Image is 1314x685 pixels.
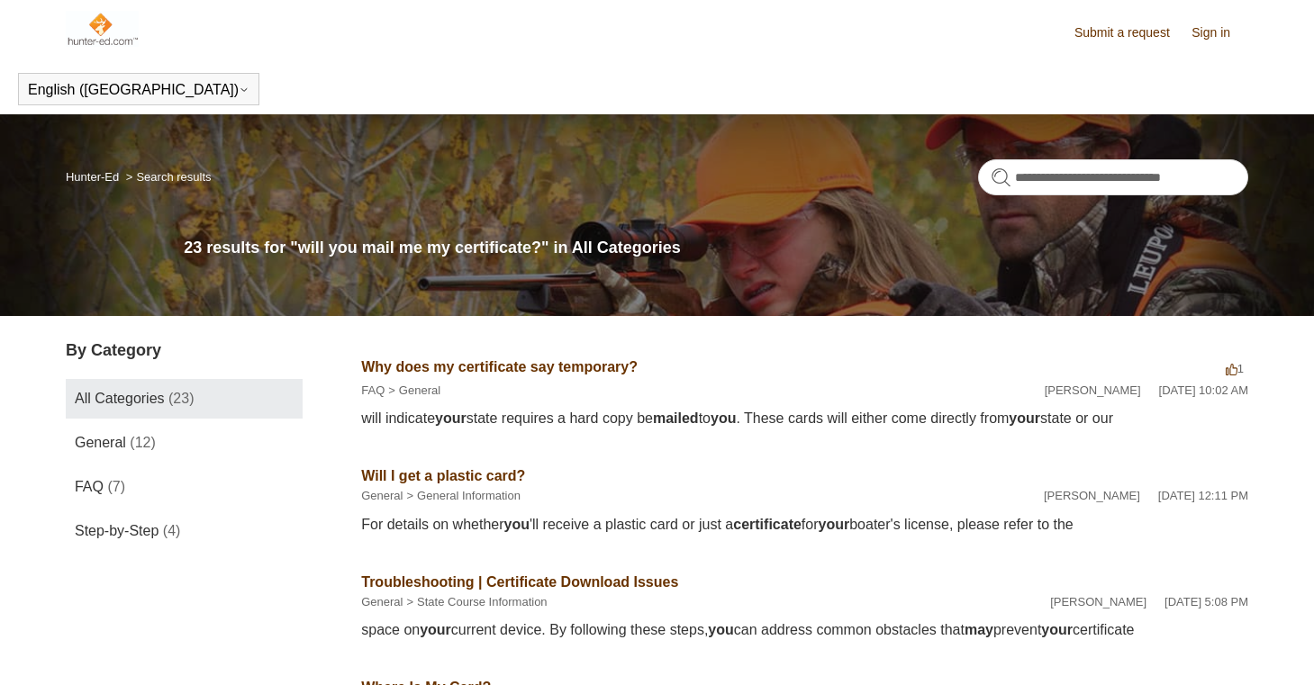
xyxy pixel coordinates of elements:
[66,170,119,184] a: Hunter-Ed
[711,410,736,426] em: you
[361,593,403,611] li: General
[66,379,303,419] a: All Categories (23)
[361,619,1248,641] div: space on current device. By following these steps, can address common obstacles that prevent cert...
[66,423,303,463] a: General (12)
[66,11,139,47] img: Hunter-Ed Help Center home page
[75,391,165,406] span: All Categories
[107,479,125,494] span: (7)
[361,468,525,483] a: Will I get a plastic card?
[163,523,181,538] span: (4)
[168,391,194,406] span: (23)
[66,338,303,363] h3: By Category
[361,382,385,400] li: FAQ
[435,410,467,426] em: your
[708,622,733,637] em: you
[75,479,104,494] span: FAQ
[1158,489,1248,502] time: 04/08/2025, 12:11
[66,170,122,184] li: Hunter-Ed
[361,595,403,608] a: General
[75,435,126,450] span: General
[1164,595,1248,608] time: 02/12/2024, 17:08
[417,489,521,502] a: General Information
[1041,622,1073,637] em: your
[361,489,403,502] a: General
[819,517,850,532] em: your
[420,622,451,637] em: your
[184,236,1248,260] h1: 23 results for "will you mail me my certificate?" in All Categories
[1226,362,1244,375] span: 1
[361,487,403,505] li: General
[403,593,547,611] li: State Course Information
[504,517,530,532] em: you
[417,595,548,608] a: State Course Information
[1192,23,1248,42] a: Sign in
[361,383,385,397] a: FAQ
[978,159,1248,195] input: Search
[361,514,1248,536] div: For details on whether 'll receive a plastic card or just a for boater's license, please refer to...
[28,82,249,98] button: English ([GEOGRAPHIC_DATA])
[1044,487,1140,505] li: [PERSON_NAME]
[75,523,159,538] span: Step-by-Step
[385,382,440,400] li: General
[653,410,699,426] em: mailed
[399,383,440,397] a: General
[1074,23,1188,42] a: Submit a request
[361,408,1248,429] div: will indicate state requires a hard copy be to . These cards will either come directly from state...
[1050,593,1146,611] li: [PERSON_NAME]
[1045,382,1141,400] li: [PERSON_NAME]
[1159,383,1248,397] time: 07/28/2022, 10:02
[1198,625,1301,671] div: Chat Support
[130,435,155,450] span: (12)
[361,359,638,374] a: Why does my certificate say temporary?
[965,622,993,637] em: may
[403,487,521,505] li: General Information
[66,467,303,507] a: FAQ (7)
[66,511,303,551] a: Step-by-Step (4)
[361,574,678,590] a: Troubleshooting | Certificate Download Issues
[733,517,802,532] em: certificate
[122,170,212,184] li: Search results
[1009,410,1040,426] em: your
